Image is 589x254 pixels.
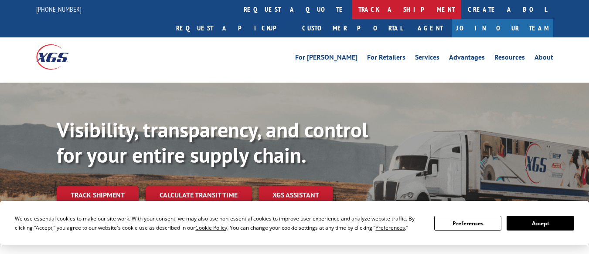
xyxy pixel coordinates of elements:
[36,5,82,13] a: [PHONE_NUMBER]
[535,54,553,63] a: About
[375,224,405,231] span: Preferences
[57,186,139,204] a: Track shipment
[409,19,452,37] a: Agent
[295,54,357,63] a: For [PERSON_NAME]
[259,186,333,204] a: XGS ASSISTANT
[15,214,424,232] div: We use essential cookies to make our site work. With your consent, we may also use non-essential ...
[367,54,405,63] a: For Retailers
[57,116,368,168] b: Visibility, transparency, and control for your entire supply chain.
[146,186,252,204] a: Calculate transit time
[415,54,439,63] a: Services
[170,19,296,37] a: Request a pickup
[434,216,501,231] button: Preferences
[195,224,227,231] span: Cookie Policy
[449,54,485,63] a: Advantages
[494,54,525,63] a: Resources
[452,19,553,37] a: Join Our Team
[296,19,409,37] a: Customer Portal
[507,216,574,231] button: Accept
